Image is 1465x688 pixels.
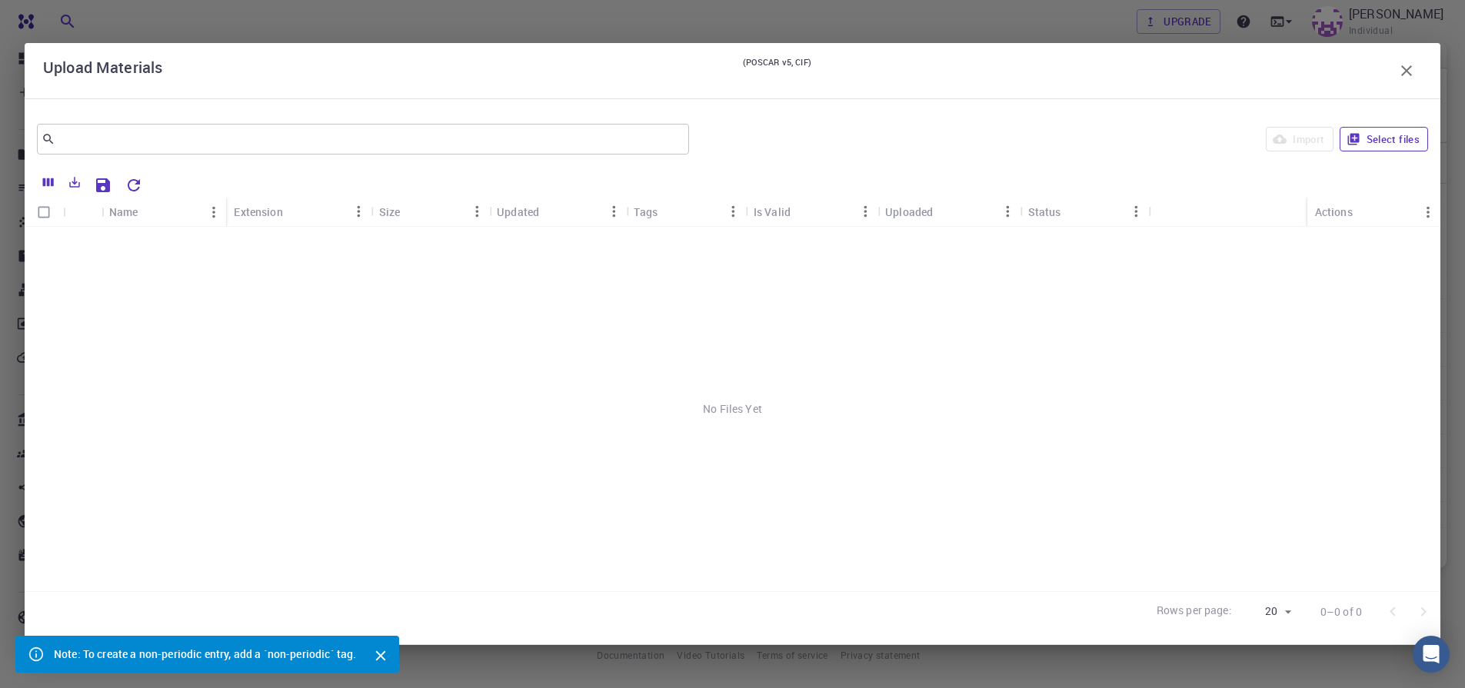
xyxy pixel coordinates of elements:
button: Menu [996,199,1021,224]
button: Menu [601,199,626,224]
button: Menu [201,200,226,224]
div: Tags [634,197,658,227]
div: No Files Yet [25,227,1440,591]
button: Export [62,170,88,194]
div: Tags [626,197,745,227]
div: Is Valid [746,197,877,227]
div: Icon [63,197,102,227]
div: Uploaded [885,197,933,227]
button: Menu [1416,200,1440,224]
div: Actions [1307,197,1440,227]
div: Updated [489,197,626,227]
button: Close [368,643,393,668]
div: Extension [234,197,282,227]
div: Status [1028,197,1061,227]
button: Menu [464,199,489,224]
div: Uploaded [877,197,1020,227]
div: Status [1021,197,1148,227]
button: Reset Explorer Settings [118,170,149,201]
div: Actions [1315,197,1353,227]
button: Menu [347,199,371,224]
div: Open Intercom Messenger [1413,636,1450,673]
p: Rows per page: [1157,603,1232,620]
small: (POSCAR v5, CIF) [743,55,811,86]
div: Upload Materials [43,55,1422,86]
button: Menu [853,199,877,224]
div: Name [102,197,226,227]
span: Support [31,11,86,25]
div: Extension [226,197,371,227]
div: Size [379,197,401,227]
div: Is Valid [754,197,791,227]
button: Select files [1340,127,1428,151]
div: Name [109,197,138,227]
div: Updated [497,197,539,227]
button: Menu [721,199,746,224]
button: Menu [1124,199,1148,224]
button: Sort [283,199,308,224]
div: 20 [1238,600,1296,623]
div: Note: To create a non-periodic entry, add a `non-periodic` tag. [54,640,356,668]
button: Columns [35,170,62,194]
button: Sort [539,199,564,224]
button: Sort [400,199,425,224]
button: Save Explorer Settings [88,170,118,201]
p: 0–0 of 0 [1320,604,1362,620]
div: Size [371,197,489,227]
